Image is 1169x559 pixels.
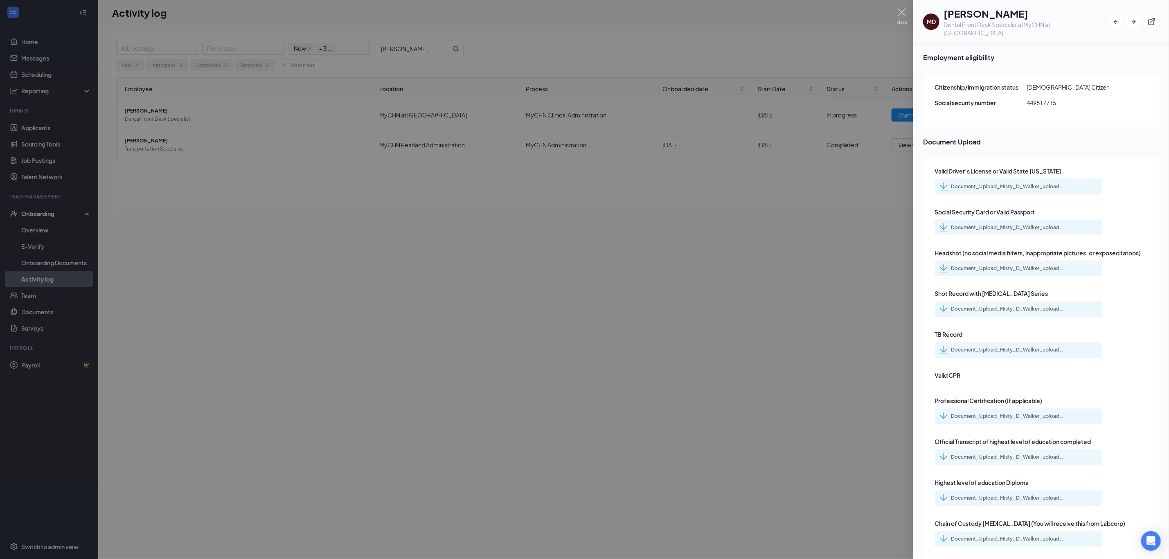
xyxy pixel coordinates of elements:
[1027,98,1119,107] span: 449817715
[1112,18,1120,26] svg: ArrowLeftNew
[935,371,960,380] span: Valid CPR
[1126,14,1141,29] button: ArrowRight
[951,413,1065,420] div: Document_Upload_Misty_D_Walker_uploadedfile_20250822.pdf.pdf
[939,453,1065,462] a: Document_Upload_Misty_D_Walker_uploadedfile_20250822.pdf.pdf
[951,306,1065,313] div: Document_Upload_Misty_D_Walker_uploadedfile_20250822.pdf.pdf
[927,18,936,26] div: MD
[939,412,1065,421] a: Document_Upload_Misty_D_Walker_uploadedfile_20250822.pdf.pdf
[935,519,1125,528] span: Chain of Custody [MEDICAL_DATA] (You will receive this from Labcorp)
[923,52,1159,63] span: Employment eligibility
[935,98,1027,107] span: Social security number
[951,183,1065,190] div: Document_Upload_Misty_D_Walker_uploadedfile_20250822.pdf.pdf
[1144,14,1159,29] button: ExternalLink
[1148,18,1156,26] svg: ExternalLink
[951,536,1065,543] div: Document_Upload_Misty_D_Walker_uploadedfile_20250822.pdf.pdf
[939,494,1065,503] a: Document_Upload_Misty_D_Walker_uploadedfile_20250822.pdf.pdf
[935,207,1035,216] span: Social Security Card or Valid Passport
[939,183,1065,191] a: Document_Upload_Misty_D_Walker_uploadedfile_20250822.pdf.pdf
[951,347,1065,354] div: Document_Upload_Misty_D_Walker_uploadedfile_20250822.pdf.pdf
[923,137,1159,147] span: Document Upload
[944,7,1108,20] h1: [PERSON_NAME]
[935,248,1141,257] span: Headshot (no social media filters, inappropriate pictures, or exposed tatoos)
[1027,83,1119,92] span: [DEMOGRAPHIC_DATA] Citizen
[939,223,1065,232] a: Document_Upload_Misty_D_Walker_uploadedfile_20250822.pdf.pdf
[951,224,1065,231] div: Document_Upload_Misty_D_Walker_uploadedfile_20250822.pdf.pdf
[951,265,1065,272] div: Document_Upload_Misty_D_Walker_uploadedfile_20250822.pdf.pdf
[939,535,1065,543] a: Document_Upload_Misty_D_Walker_uploadedfile_20250822.pdf.pdf
[935,289,1048,298] span: Shot Record with [MEDICAL_DATA] Series
[951,454,1065,461] div: Document_Upload_Misty_D_Walker_uploadedfile_20250822.pdf.pdf
[944,20,1108,37] div: Dental Front Desk Specialist at MyCHN at [GEOGRAPHIC_DATA]
[935,330,962,339] span: TB Record
[939,305,1065,313] a: Document_Upload_Misty_D_Walker_uploadedfile_20250822.pdf.pdf
[951,495,1065,502] div: Document_Upload_Misty_D_Walker_uploadedfile_20250822.pdf.pdf
[935,397,1042,406] span: Professional Certification (If applicable)
[935,478,1029,487] span: Highest level of education Diploma
[939,264,1065,273] a: Document_Upload_Misty_D_Walker_uploadedfile_20250822.pdf.pdf
[935,437,1091,446] span: Official Transcript of highest level of education completed
[935,167,1061,176] span: Valid Driver’s License or Valid State [US_STATE]
[939,346,1065,354] a: Document_Upload_Misty_D_Walker_uploadedfile_20250822.pdf.pdf
[935,83,1027,92] span: Citizenship/immigration status
[1141,531,1161,551] div: Open Intercom Messenger
[1108,14,1123,29] button: ArrowLeftNew
[1130,18,1138,26] svg: ArrowRight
